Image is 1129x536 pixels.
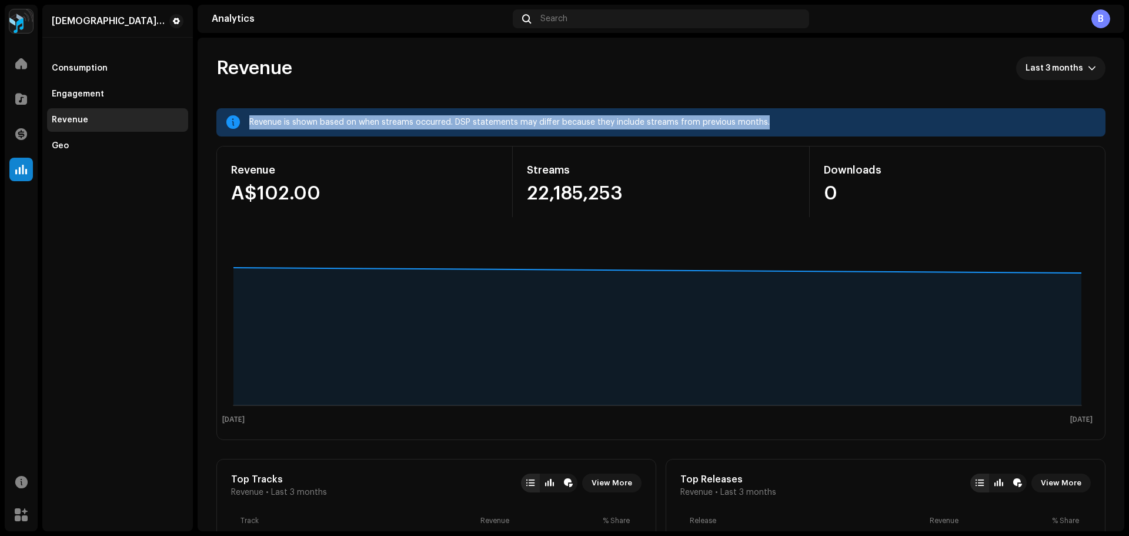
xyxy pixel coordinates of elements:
span: Revenue [216,56,292,80]
div: % Share [1052,516,1081,525]
div: 22,185,253 [527,184,794,203]
div: Track [241,516,476,525]
div: Revenue [480,516,598,525]
span: Last 3 months [720,488,776,497]
button: View More [582,474,642,492]
span: Last 3 months [1026,56,1088,80]
button: View More [1031,474,1091,492]
text: [DATE] [222,416,245,424]
div: Revenue [930,516,1047,525]
div: Islamic Shokti TV [52,16,165,26]
span: Revenue [231,488,263,497]
span: Last 3 months [271,488,327,497]
div: Analytics [212,14,508,24]
div: Engagement [52,89,104,99]
div: Consumption [52,64,108,73]
img: 2dae3d76-597f-44f3-9fef-6a12da6d2ece [9,9,33,33]
div: % Share [603,516,632,525]
span: View More [1041,471,1081,495]
div: Revenue is shown based on when streams occurred. DSP statements may differ because they include s... [249,115,1096,129]
re-m-nav-item: Engagement [47,82,188,106]
div: 0 [824,184,1091,203]
span: • [266,488,269,497]
div: B [1091,9,1110,28]
span: View More [592,471,632,495]
re-m-nav-item: Geo [47,134,188,158]
span: Search [540,14,567,24]
text: [DATE] [1070,416,1093,424]
div: Streams [527,161,794,179]
re-m-nav-item: Revenue [47,108,188,132]
span: • [715,488,718,497]
div: dropdown trigger [1088,56,1096,80]
span: Revenue [680,488,713,497]
div: Revenue [231,161,498,179]
div: Geo [52,141,69,151]
div: Release [690,516,925,525]
div: Revenue [52,115,88,125]
div: A$102.00 [231,184,498,203]
div: Top Releases [680,474,776,485]
re-m-nav-item: Consumption [47,56,188,80]
div: Downloads [824,161,1091,179]
div: Top Tracks [231,474,327,485]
